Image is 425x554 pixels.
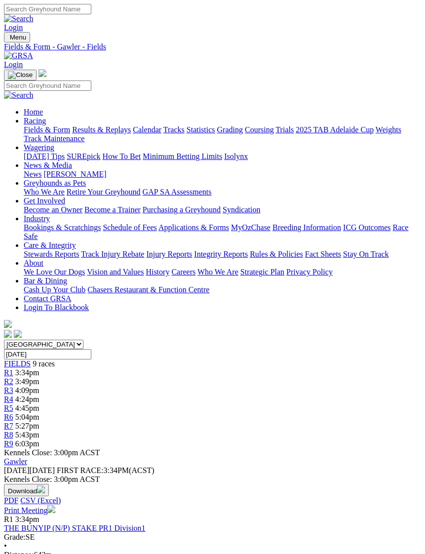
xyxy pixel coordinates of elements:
[171,268,195,276] a: Careers
[158,223,229,232] a: Applications & Forms
[39,69,46,77] img: logo-grsa-white.png
[47,505,55,513] img: printer.svg
[15,377,39,386] span: 3:49pm
[81,250,144,258] a: Track Injury Rebate
[24,197,65,205] a: Get Involved
[24,188,65,196] a: Who We Are
[43,170,106,178] a: [PERSON_NAME]
[197,268,238,276] a: Who We Are
[4,466,30,475] span: [DATE]
[4,359,31,368] a: FIELDS
[67,188,141,196] a: Retire Your Greyhound
[4,466,55,475] span: [DATE]
[24,285,85,294] a: Cash Up Your Club
[133,125,161,134] a: Calendar
[24,125,70,134] a: Fields & Form
[24,205,421,214] div: Get Involved
[163,125,185,134] a: Tracks
[4,422,13,430] span: R7
[24,241,76,249] a: Care & Integrity
[24,161,72,169] a: News & Media
[223,205,260,214] a: Syndication
[4,4,91,14] input: Search
[187,125,215,134] a: Statistics
[24,223,408,240] a: Race Safe
[4,431,13,439] a: R8
[24,134,84,143] a: Track Maintenance
[272,223,341,232] a: Breeding Information
[24,223,421,241] div: Industry
[72,125,131,134] a: Results & Replays
[87,285,209,294] a: Chasers Restaurant & Function Centre
[275,125,294,134] a: Trials
[305,250,341,258] a: Fact Sheets
[286,268,333,276] a: Privacy Policy
[217,125,243,134] a: Grading
[24,152,65,160] a: [DATE] Tips
[343,250,388,258] a: Stay On Track
[24,268,421,277] div: About
[15,515,39,523] span: 3:34pm
[4,404,13,412] a: R5
[4,330,12,338] img: facebook.svg
[24,205,82,214] a: Become an Owner
[4,80,91,91] input: Search
[231,223,270,232] a: MyOzChase
[24,117,46,125] a: Racing
[224,152,248,160] a: Isolynx
[24,214,50,223] a: Industry
[4,413,13,421] a: R6
[103,152,141,160] a: How To Bet
[57,466,155,475] span: 3:34PM(ACST)
[24,143,54,152] a: Wagering
[240,268,284,276] a: Strategic Plan
[4,60,23,69] a: Login
[194,250,248,258] a: Integrity Reports
[4,439,13,448] a: R9
[376,125,401,134] a: Weights
[4,515,13,523] span: R1
[4,533,26,541] span: Grade:
[4,377,13,386] a: R2
[4,533,421,542] div: SE
[4,475,421,484] div: Kennels Close: 3:00pm ACST
[146,268,169,276] a: History
[24,108,43,116] a: Home
[4,448,100,457] span: Kennels Close: 3:00pm ACST
[24,259,43,267] a: About
[57,466,103,475] span: FIRST RACE:
[10,34,26,41] span: Menu
[143,188,212,196] a: GAP SA Assessments
[4,32,30,42] button: Toggle navigation
[4,14,34,23] img: Search
[67,152,100,160] a: SUREpick
[15,431,39,439] span: 5:43pm
[24,250,79,258] a: Stewards Reports
[4,395,13,403] span: R4
[4,51,33,60] img: GRSA
[4,320,12,328] img: logo-grsa-white.png
[24,152,421,161] div: Wagering
[296,125,374,134] a: 2025 TAB Adelaide Cup
[84,205,141,214] a: Become a Trainer
[4,457,27,466] a: Gawler
[250,250,303,258] a: Rules & Policies
[24,170,41,178] a: News
[15,395,39,403] span: 4:24pm
[15,368,39,377] span: 3:34pm
[4,506,55,514] a: Print Meeting
[4,484,49,496] button: Download
[37,485,45,493] img: download.svg
[24,294,71,303] a: Contact GRSA
[24,303,89,312] a: Login To Blackbook
[4,496,421,505] div: Download
[24,179,86,187] a: Greyhounds as Pets
[4,496,18,505] a: PDF
[8,71,33,79] img: Close
[4,70,37,80] button: Toggle navigation
[4,386,13,395] span: R3
[245,125,274,134] a: Coursing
